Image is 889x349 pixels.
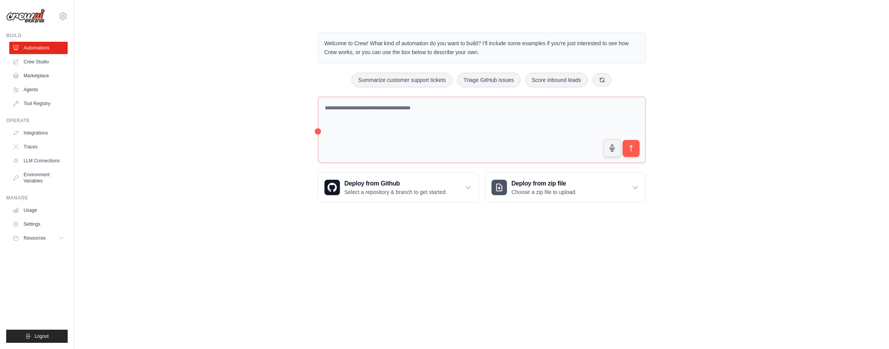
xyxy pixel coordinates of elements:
[9,70,68,82] a: Marketplace
[352,73,452,87] button: Summarize customer support tickets
[6,330,68,343] button: Logout
[457,73,520,87] button: Triage GitHub issues
[9,232,68,244] button: Resources
[9,83,68,96] a: Agents
[6,32,68,39] div: Build
[9,127,68,139] a: Integrations
[525,73,588,87] button: Score inbound leads
[9,218,68,230] a: Settings
[9,97,68,110] a: Tool Registry
[6,117,68,124] div: Operate
[512,179,577,188] h3: Deploy from zip file
[9,169,68,187] a: Environment Variables
[345,188,447,196] p: Select a repository & branch to get started.
[34,333,49,339] span: Logout
[9,204,68,216] a: Usage
[24,235,46,241] span: Resources
[512,188,577,196] p: Choose a zip file to upload.
[345,179,447,188] h3: Deploy from Github
[6,195,68,201] div: Manage
[9,56,68,68] a: Crew Studio
[9,141,68,153] a: Traces
[6,9,45,24] img: Logo
[9,42,68,54] a: Automations
[324,39,639,57] p: Welcome to Crew! What kind of automation do you want to build? I'll include some examples if you'...
[9,155,68,167] a: LLM Connections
